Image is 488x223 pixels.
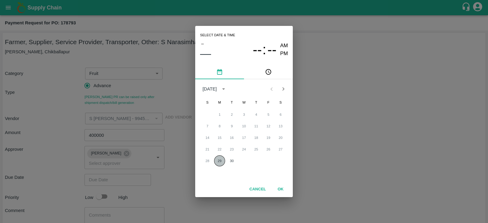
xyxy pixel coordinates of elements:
span: Friday [263,96,274,108]
button: pick time [244,65,293,79]
span: Thursday [251,96,262,108]
span: Sunday [202,96,213,108]
button: -- [253,42,262,58]
button: calendar view is open, switch to year view [219,84,228,94]
button: 30 [226,155,237,166]
span: Saturday [275,96,286,108]
span: Tuesday [226,96,237,108]
button: OK [271,184,290,195]
button: – [200,40,205,48]
span: Monday [214,96,225,108]
button: 29 [214,155,225,166]
button: Next month [278,83,289,95]
span: Select date & time [200,31,235,40]
span: Wednesday [239,96,249,108]
button: –– [200,48,211,60]
button: pick date [195,65,244,79]
button: AM [280,42,288,50]
button: -- [267,42,277,58]
div: [DATE] [203,86,217,92]
span: : [262,42,266,58]
button: Cancel [247,184,268,195]
button: PM [280,50,288,58]
span: – [201,40,204,48]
